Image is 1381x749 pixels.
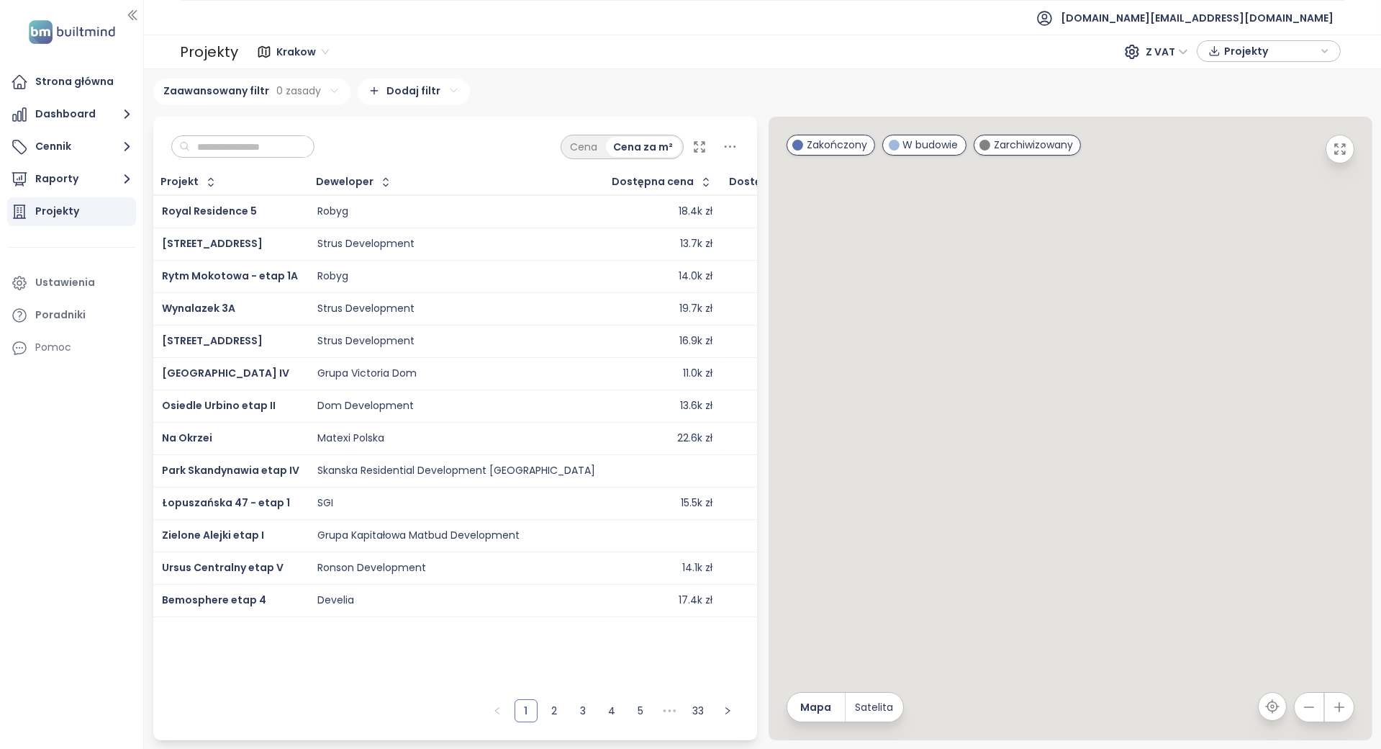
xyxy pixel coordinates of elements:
[677,432,712,445] div: 22.6k zł
[317,562,426,575] div: Ronson Development
[612,177,694,187] div: Dostępna cena
[807,137,867,153] span: Zakończony
[317,270,348,283] div: Robyg
[688,700,710,722] a: 33
[317,205,348,218] div: Robyg
[317,432,384,445] div: Matexi Polska
[681,497,712,510] div: 15.5k zł
[7,197,136,226] a: Projekty
[730,174,855,191] div: Dostępne jednostki
[153,79,350,105] div: Zaawansowany filtr
[658,699,682,722] li: Następne 5 stron
[994,137,1073,153] span: Zarchiwizowany
[716,699,739,722] li: Następna strona
[7,133,136,161] button: Cennik
[682,562,712,575] div: 14.1k zł
[486,699,509,722] li: Poprzednia strona
[1205,40,1333,62] div: button
[277,83,322,99] span: 0 zasady
[317,335,415,348] div: Strus Development
[679,594,712,607] div: 17.4k zł
[515,699,538,722] li: 1
[1146,41,1188,63] span: Z VAT
[317,400,414,413] div: Dom Development
[317,465,595,477] div: Skanska Residential Development [GEOGRAPHIC_DATA]
[543,699,566,722] li: 2
[602,700,623,722] a: 4
[7,100,136,129] button: Dashboard
[35,274,95,292] div: Ustawienia
[7,301,136,330] a: Poradniki
[7,269,136,297] a: Ustawienia
[1061,1,1334,35] span: [DOMAIN_NAME][EMAIL_ADDRESS][DOMAIN_NAME]
[679,205,712,218] div: 18.4k zł
[35,202,79,220] div: Projekty
[716,699,739,722] button: right
[680,238,712,251] div: 13.7k zł
[162,333,263,348] a: [STREET_ADDRESS]
[544,700,566,722] a: 2
[317,238,415,251] div: Strus Development
[162,366,289,380] a: [GEOGRAPHIC_DATA] IV
[679,270,712,283] div: 14.0k zł
[162,269,298,283] a: Rytm Mokotowa - etap 1A
[317,594,354,607] div: Develia
[161,177,199,187] div: Projekt
[317,177,374,187] div: Deweloper
[1224,40,1317,62] span: Projekty
[35,306,86,324] div: Poradniki
[317,497,333,510] div: SGI
[601,699,624,722] li: 4
[903,137,959,153] span: W budowie
[180,37,238,66] div: Projekty
[35,338,71,356] div: Pomoc
[658,699,682,722] span: •••
[162,431,212,445] a: Na Okrzei
[630,700,652,722] a: 5
[563,137,606,157] div: Cena
[162,528,264,542] a: Zielone Alejki etap I
[7,333,136,362] div: Pomoc
[856,699,894,715] span: Satelita
[572,699,595,722] li: 3
[687,699,710,722] li: 33
[7,165,136,194] button: Raporty
[846,693,903,722] button: Satelita
[162,560,284,575] a: Ursus Centralny etap V
[162,398,276,413] a: Osiedle Urbino etap II
[7,68,136,97] a: Strona główna
[162,204,257,218] a: Royal Residence 5
[493,707,502,715] span: left
[162,593,266,607] a: Bemosphere etap 4
[486,699,509,722] button: left
[679,302,712,315] div: 19.7k zł
[162,236,263,251] span: [STREET_ADDRESS]
[162,495,290,510] a: Łopuszańska 47 - etap 1
[573,700,594,722] a: 3
[679,335,712,348] div: 16.9k zł
[606,137,682,157] div: Cena za m²
[317,367,417,380] div: Grupa Victoria Dom
[723,707,732,715] span: right
[162,301,235,315] a: Wynalazek 3A
[35,73,114,91] div: Strona główna
[162,463,299,477] a: Park Skandynawia etap IV
[730,177,834,187] span: Dostępne jednostki
[317,302,415,315] div: Strus Development
[800,699,831,715] span: Mapa
[787,693,845,722] button: Mapa
[630,699,653,722] li: 5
